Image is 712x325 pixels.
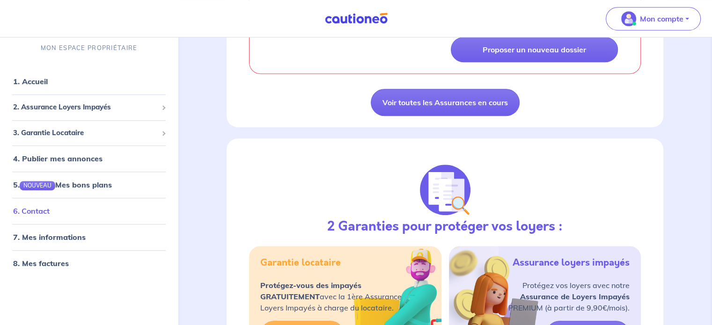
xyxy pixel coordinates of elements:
a: 4. Publier mes annonces [13,154,103,164]
a: Voir toutes les Assurances en cours [371,89,520,116]
div: 1. Accueil [4,72,174,91]
h5: Assurance loyers impayés [513,257,630,268]
a: Proposer un nouveau dossier [451,37,618,62]
div: 5.NOUVEAUMes bons plans [4,176,174,195]
div: 6. Contact [4,202,174,221]
span: 3. Garantie Locataire [13,128,158,138]
h3: 2 Garanties pour protéger vos loyers : [327,219,563,235]
img: justif-loupe [420,165,470,215]
p: avec la 1ère Assurance Loyers Impayés à charge du locataire. [260,280,402,313]
a: 5.NOUVEAUMes bons plans [13,181,112,190]
a: 7. Mes informations [13,233,86,242]
a: 1. Accueil [13,77,48,87]
p: Mon compte [640,13,683,24]
span: 2. Assurance Loyers Impayés [13,102,158,113]
p: MON ESPACE PROPRIÉTAIRE [41,44,137,53]
div: 8. Mes factures [4,254,174,273]
strong: Assurance de Loyers Impayés [520,292,630,301]
p: Protégez vos loyers avec notre PREMIUM (à partir de 9,90€/mois). [508,280,630,313]
div: 7. Mes informations [4,228,174,247]
img: Cautioneo [321,13,391,24]
div: 4. Publier mes annonces [4,150,174,168]
h5: Garantie locataire [260,257,341,268]
div: 3. Garantie Locataire [4,124,174,142]
a: 6. Contact [13,207,50,216]
strong: Protégez-vous des impayés GRATUITEMENT [260,281,361,301]
img: illu_account_valid_menu.svg [621,11,636,26]
button: illu_account_valid_menu.svgMon compte [606,7,701,30]
div: 2. Assurance Loyers Impayés [4,99,174,117]
a: 8. Mes factures [13,259,69,268]
p: Proposer un nouveau dossier [483,45,586,54]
